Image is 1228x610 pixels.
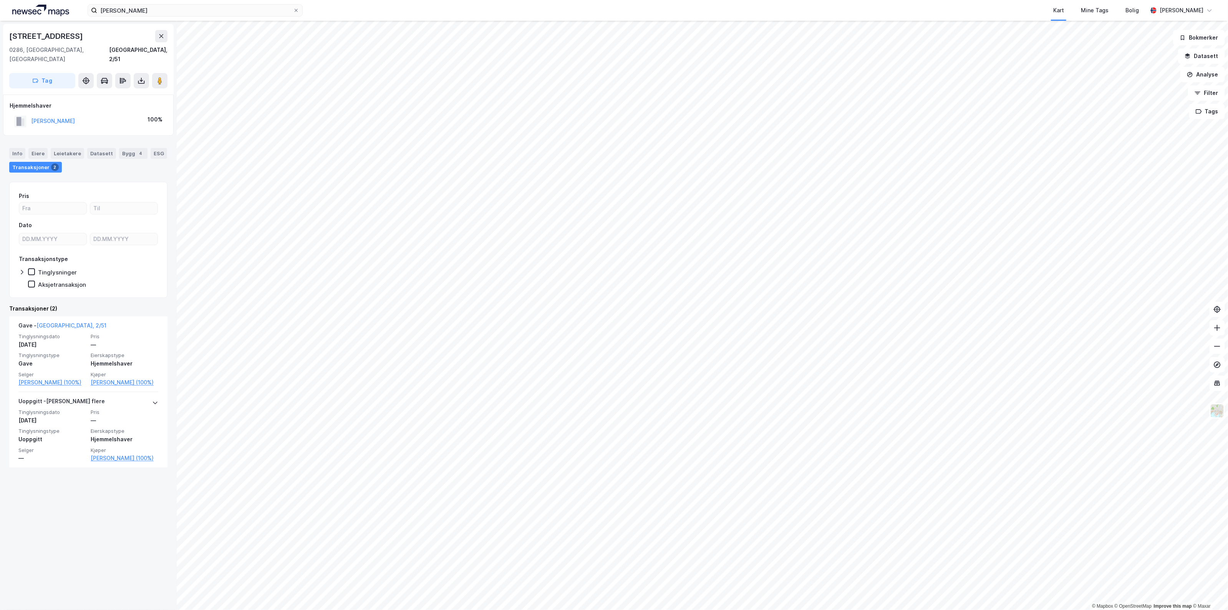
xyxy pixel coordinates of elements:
span: Eierskapstype [91,428,158,434]
span: Tinglysningsdato [18,409,86,416]
div: Leietakere [51,148,84,159]
div: Uoppgitt - [PERSON_NAME] flere [18,397,105,409]
div: 0286, [GEOGRAPHIC_DATA], [GEOGRAPHIC_DATA] [9,45,109,64]
div: — [18,454,86,463]
span: Tinglysningsdato [18,333,86,340]
div: Transaksjoner (2) [9,304,167,313]
img: logo.a4113a55bc3d86da70a041830d287a7e.svg [12,5,69,16]
div: Transaksjonstype [19,254,68,264]
span: Kjøper [91,447,158,454]
a: OpenStreetMap [1115,603,1152,609]
div: [PERSON_NAME] [1160,6,1203,15]
a: Improve this map [1154,603,1192,609]
div: Gave - [18,321,106,333]
div: 2 [51,163,59,171]
div: — [91,340,158,349]
div: Aksjetransaksjon [38,281,86,288]
div: — [91,416,158,425]
div: Hjemmelshaver [91,359,158,368]
input: Til [90,203,157,214]
div: Datasett [87,148,116,159]
span: Tinglysningstype [18,352,86,359]
div: Hjemmelshaver [91,435,158,444]
a: [GEOGRAPHIC_DATA], 2/51 [36,322,106,329]
div: [DATE] [18,340,86,349]
button: Bokmerker [1173,30,1225,45]
span: Pris [91,333,158,340]
div: Pris [19,191,29,201]
div: Hjemmelshaver [10,101,167,110]
div: 4 [137,150,144,157]
div: ESG [151,148,167,159]
div: Tinglysninger [38,269,77,276]
a: [PERSON_NAME] (100%) [91,378,158,387]
span: Pris [91,409,158,416]
button: Filter [1188,85,1225,101]
div: Mine Tags [1081,6,1109,15]
iframe: Chat Widget [1190,573,1228,610]
div: Gave [18,359,86,368]
a: [PERSON_NAME] (100%) [91,454,158,463]
button: Tag [9,73,75,88]
span: Selger [18,371,86,378]
div: [STREET_ADDRESS] [9,30,85,42]
div: Info [9,148,25,159]
div: Kart [1053,6,1064,15]
div: Bolig [1125,6,1139,15]
span: Eierskapstype [91,352,158,359]
button: Tags [1189,104,1225,119]
input: Søk på adresse, matrikkel, gårdeiere, leietakere eller personer [97,5,293,16]
span: Selger [18,447,86,454]
button: Analyse [1180,67,1225,82]
img: Z [1210,404,1225,418]
input: DD.MM.YYYY [90,233,157,245]
div: Dato [19,221,32,230]
a: Mapbox [1092,603,1113,609]
input: DD.MM.YYYY [19,233,86,245]
div: [DATE] [18,416,86,425]
button: Datasett [1178,48,1225,64]
input: Fra [19,203,86,214]
div: Uoppgitt [18,435,86,444]
a: [PERSON_NAME] (100%) [18,378,86,387]
span: Kjøper [91,371,158,378]
div: Bygg [119,148,147,159]
div: Eiere [28,148,48,159]
span: Tinglysningstype [18,428,86,434]
div: 100% [147,115,162,124]
div: [GEOGRAPHIC_DATA], 2/51 [109,45,167,64]
div: Transaksjoner [9,162,62,173]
